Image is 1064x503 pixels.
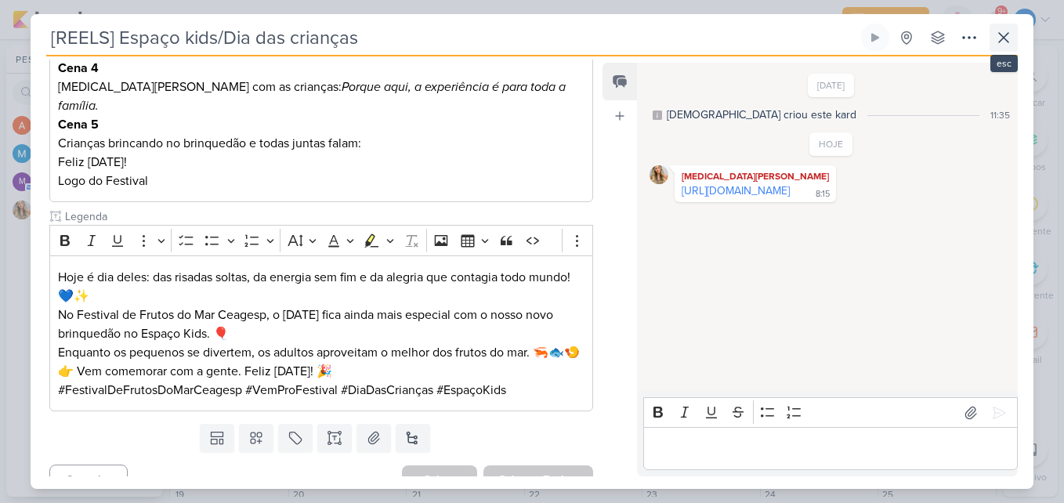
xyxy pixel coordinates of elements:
div: esc [990,55,1018,72]
div: 8:15 [816,188,830,201]
strong: Cena 5 [58,117,99,132]
p: No Festival de Frutos do Mar Ceagesp, o [DATE] fica ainda mais especial com o nosso novo brinqued... [58,306,584,362]
div: 11:35 [990,108,1010,122]
button: Cancelar [49,465,128,495]
p: Hoje é dia deles: das risadas soltas, da energia sem fim e da alegria que contagia todo mundo! 💙✨ [58,268,584,306]
img: Yasmin Yumi [650,165,668,184]
div: Ligar relógio [869,31,881,44]
div: Editor toolbar [49,225,593,255]
p: [MEDICAL_DATA][PERSON_NAME] com as crianças: [58,59,584,115]
div: [DEMOGRAPHIC_DATA] criou este kard [667,107,856,123]
p: Crianças brincando no brinquedão e todas juntas falam: Feliz [DATE]! [58,134,584,172]
div: [MEDICAL_DATA][PERSON_NAME] [678,168,833,184]
input: Texto sem título [62,208,593,225]
p: Logo do Festival [58,172,584,190]
div: Editor toolbar [643,397,1018,428]
p: 👉 Vem comemorar com a gente. Feliz [DATE]! 🎉 [58,362,584,381]
strong: Cena 4 [58,60,99,76]
div: Editor editing area: main [643,427,1018,470]
input: Kard Sem Título [46,24,858,52]
a: [URL][DOMAIN_NAME] [682,184,790,197]
div: Editor editing area: main [49,255,593,411]
p: #FestivalDeFrutosDoMarCeagesp #VemProFestival #DiaDasCrianças #EspaçoKids [58,381,584,400]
